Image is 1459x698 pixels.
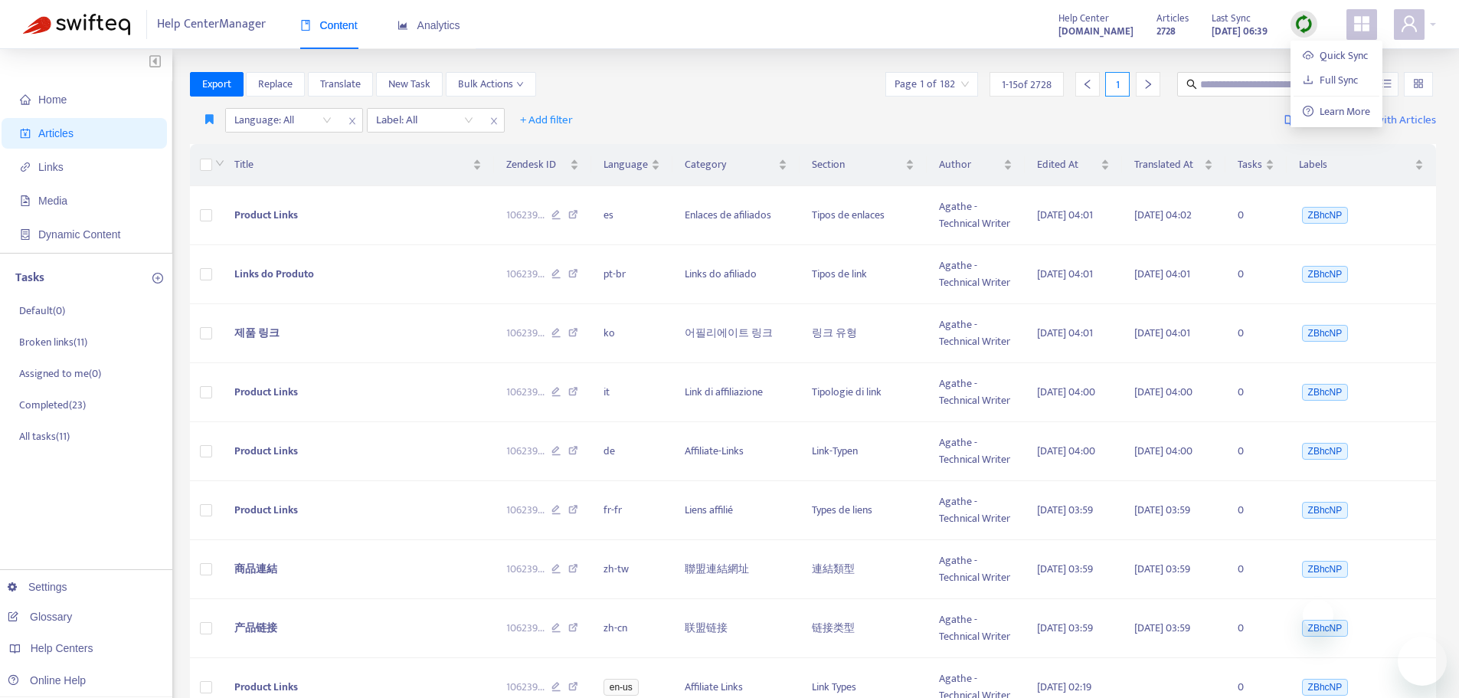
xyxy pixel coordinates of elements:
span: 106239 ... [506,325,545,342]
td: Agathe - Technical Writer [927,540,1025,599]
td: Tipos de link [800,245,927,304]
span: Title [234,156,470,173]
td: Liens affilié [672,481,800,540]
span: Help Center Manager [157,10,266,39]
td: Agathe - Technical Writer [927,599,1025,658]
img: Swifteq [23,14,130,35]
span: [DATE] 03:59 [1134,619,1190,637]
td: Links do afiliado [672,245,800,304]
td: 0 [1225,599,1287,658]
strong: 2728 [1156,23,1176,40]
th: Zendesk ID [494,144,591,186]
span: appstore [1353,15,1371,33]
th: Language [591,144,672,186]
span: 106239 ... [506,207,545,224]
span: Product Links [234,442,298,460]
button: Bulk Actionsdown [446,72,536,97]
span: close [484,112,504,130]
strong: [DATE] 06:39 [1212,23,1268,40]
td: Agathe - Technical Writer [927,481,1025,540]
span: [DATE] 04:01 [1134,265,1190,283]
td: 0 [1225,540,1287,599]
span: Labels [1299,156,1412,173]
span: [DATE] 04:02 [1134,206,1192,224]
td: 0 [1225,245,1287,304]
span: Dynamic Content [38,228,120,241]
span: + Add filter [520,111,573,129]
span: link [20,162,31,172]
span: Home [38,93,67,106]
span: Zendesk ID [506,156,567,173]
a: Getting started with Articles [1284,108,1436,133]
span: close [342,112,362,130]
span: en-us [604,679,639,696]
th: Title [222,144,495,186]
span: [DATE] 03:59 [1134,560,1190,578]
span: 106239 ... [506,443,545,460]
td: 聯盟連結網址 [672,540,800,599]
span: [DATE] 04:01 [1037,206,1093,224]
span: [DATE] 04:01 [1037,265,1093,283]
span: 106239 ... [506,266,545,283]
td: 連結類型 [800,540,927,599]
span: 商品連結 [234,560,277,578]
span: search [1186,79,1197,90]
td: 어필리에이트 링크 [672,304,800,363]
span: user [1400,15,1418,33]
td: Tipologie di link [800,363,927,422]
span: ZBhcNP [1302,266,1349,283]
span: book [300,20,311,31]
span: Edited At [1037,156,1098,173]
span: [DATE] 04:00 [1037,383,1095,401]
button: Export [190,72,244,97]
span: Product Links [234,501,298,519]
img: image-link [1284,114,1297,126]
span: New Task [388,76,430,93]
td: Enlaces de afiliados [672,186,800,245]
span: [DATE] 02:19 [1037,678,1091,696]
a: Glossary [8,611,72,623]
p: Completed ( 23 ) [19,397,86,413]
th: Labels [1287,144,1436,186]
th: Tasks [1225,144,1287,186]
td: Agathe - Technical Writer [927,304,1025,363]
td: Types de liens [800,481,927,540]
td: Agathe - Technical Writer [927,422,1025,481]
span: Analytics [397,19,460,31]
td: Agathe - Technical Writer [927,363,1025,422]
span: [DATE] 03:59 [1037,501,1093,519]
span: ZBhcNP [1302,561,1349,578]
span: Author [939,156,1000,173]
p: Tasks [15,269,44,287]
img: sync.dc5367851b00ba804db3.png [1294,15,1313,34]
span: Help Center [1058,10,1109,27]
span: Product Links [234,383,298,401]
span: Product Links [234,678,298,696]
span: home [20,94,31,105]
span: container [20,229,31,240]
span: Section [812,156,902,173]
span: account-book [20,128,31,139]
span: Product Links [234,206,298,224]
td: es [591,186,672,245]
span: down [215,159,224,168]
a: [DOMAIN_NAME] [1058,22,1134,40]
span: [DATE] 04:00 [1037,442,1095,460]
td: 联盟链接 [672,599,800,658]
button: Translate [308,72,373,97]
span: file-image [20,195,31,206]
span: [DATE] 03:59 [1037,560,1093,578]
td: Agathe - Technical Writer [927,186,1025,245]
button: Replace [246,72,305,97]
span: Category [685,156,775,173]
span: 106239 ... [506,561,545,578]
span: Content [300,19,358,31]
td: 0 [1225,186,1287,245]
strong: [DOMAIN_NAME] [1058,23,1134,40]
p: Assigned to me ( 0 ) [19,365,101,382]
button: unordered-list [1375,72,1398,97]
a: Full Sync [1303,71,1358,89]
span: [DATE] 04:00 [1134,442,1192,460]
span: Getting started with Articles [1300,112,1436,129]
span: 106239 ... [506,384,545,401]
